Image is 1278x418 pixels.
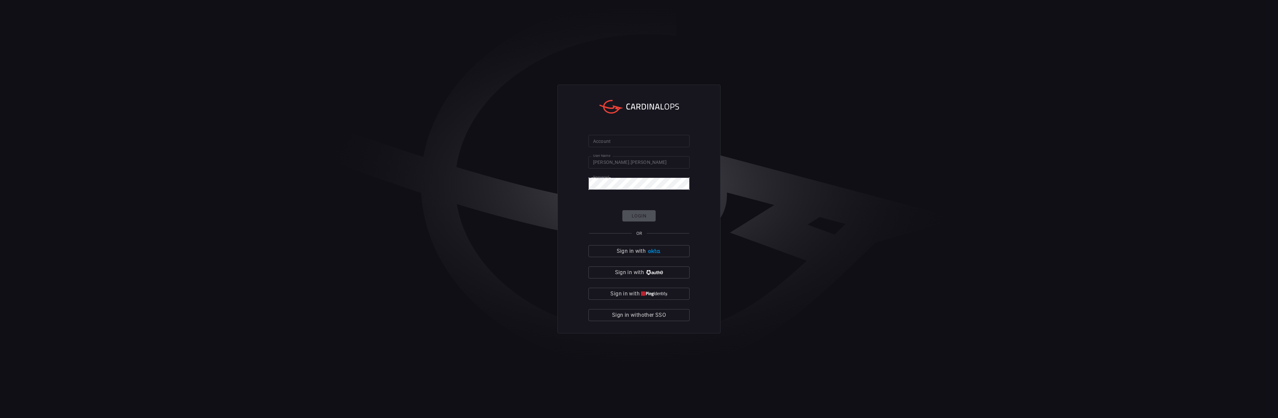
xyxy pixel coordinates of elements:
button: Sign in withother SSO [588,309,690,321]
button: Sign in with [588,266,690,278]
img: quu4iresuhQAAAABJRU5ErkJggg== [641,291,668,296]
button: Sign in with [588,245,690,257]
button: Sign in with [588,288,690,300]
input: Type your user name [588,156,690,169]
input: Type your account [588,135,690,147]
label: User Name [593,153,610,158]
label: Password [593,175,609,180]
span: Sign in with [615,268,644,277]
span: Sign in with other SSO [612,310,666,320]
span: Sign in with [610,289,639,298]
span: Sign in with [617,246,646,256]
img: Ad5vKXme8s1CQAAAABJRU5ErkJggg== [647,249,661,254]
img: vP8Hhh4KuCH8AavWKdZY7RZgAAAAASUVORK5CYII= [645,270,663,275]
span: OR [636,231,642,236]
